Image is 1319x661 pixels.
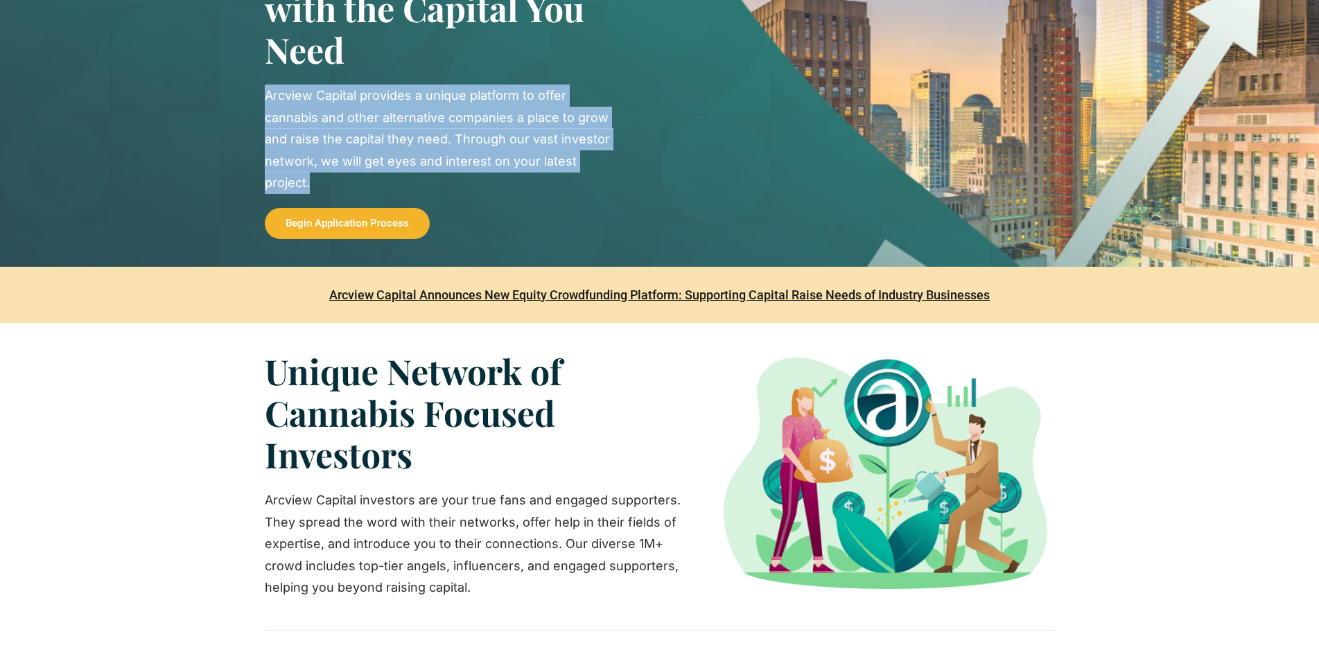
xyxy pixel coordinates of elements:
h3: Unique Network of Cannabis Focused Investors [265,351,682,475]
a: Begin Application Process [265,208,430,239]
a: Arcview Capital Announces New Equity Crowdfunding Platform: Supporting Capital Raise Needs of Ind... [329,288,990,302]
p: Arcview Capital provides a unique platform to offer cannabis and other alternative companies a pl... [265,85,611,194]
span: Begin Application Process [286,218,409,229]
p: Arcview Capital investors are your true fans and engaged supporters. They spread the word with th... [265,489,682,599]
